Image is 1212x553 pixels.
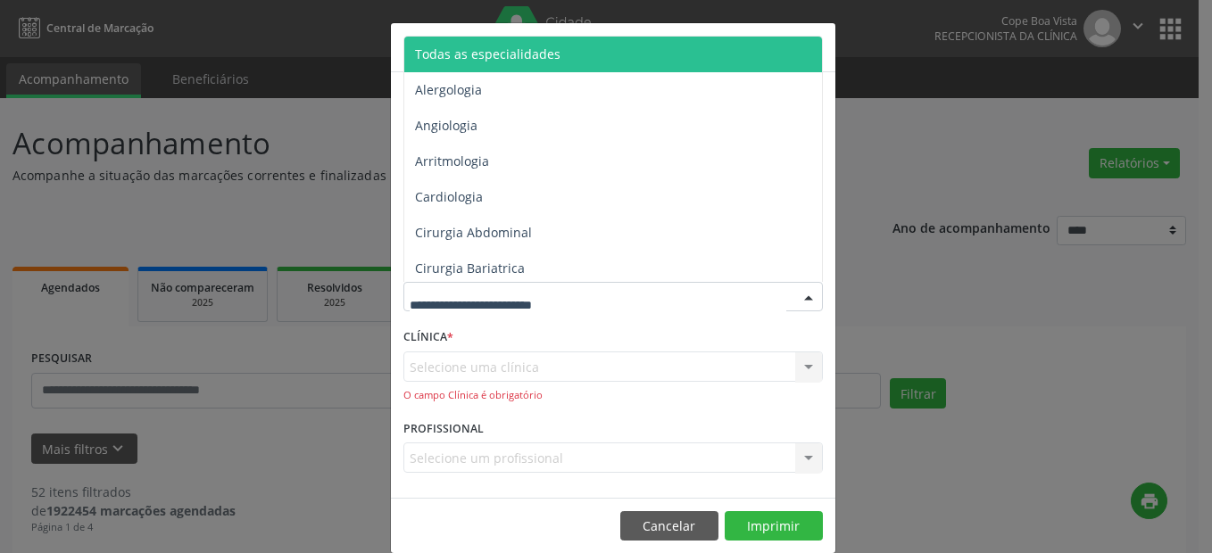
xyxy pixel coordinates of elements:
button: Cancelar [620,511,718,541]
span: Cirurgia Bariatrica [415,260,525,276]
label: PROFISSIONAL [403,415,484,442]
h5: Relatório de agendamentos [403,36,608,59]
span: Cardiologia [415,188,483,205]
span: Arritmologia [415,153,489,169]
div: O campo Clínica é obrigatório [403,388,823,403]
span: Cirurgia Abdominal [415,224,532,241]
span: Alergologia [415,81,482,98]
span: Angiologia [415,117,477,134]
label: CLÍNICA [403,324,453,351]
button: Imprimir [725,511,823,541]
button: Close [800,23,835,67]
span: Todas as especialidades [415,45,560,62]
